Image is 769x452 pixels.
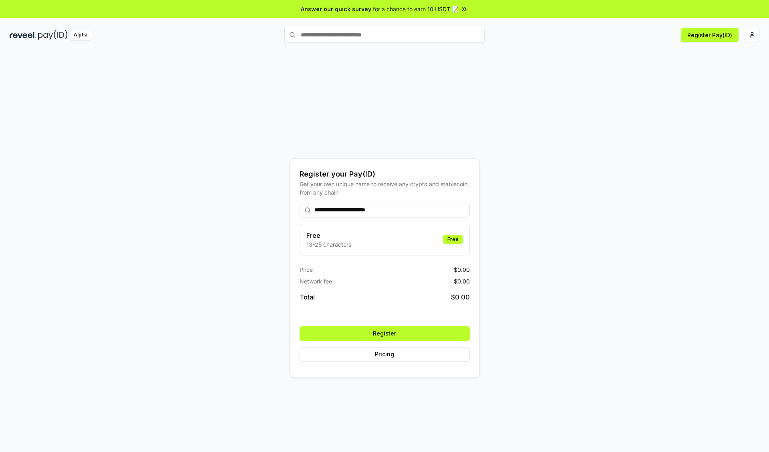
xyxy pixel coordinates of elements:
[301,5,371,13] span: Answer our quick survey
[373,5,459,13] span: for a chance to earn 10 USDT 📝
[69,30,92,40] div: Alpha
[681,28,739,42] button: Register Pay(ID)
[38,30,68,40] img: pay_id
[300,169,470,180] div: Register your Pay(ID)
[306,231,351,240] h3: Free
[10,30,36,40] img: reveel_dark
[443,235,463,244] div: Free
[300,265,313,274] span: Price
[454,265,470,274] span: $ 0.00
[300,180,470,197] div: Get your own unique name to receive any crypto and stablecoin, from any chain
[300,277,332,285] span: Network fee
[451,292,470,302] span: $ 0.00
[300,292,315,302] span: Total
[300,347,470,362] button: Pricing
[454,277,470,285] span: $ 0.00
[306,240,351,249] p: 13-25 characters
[300,326,470,341] button: Register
